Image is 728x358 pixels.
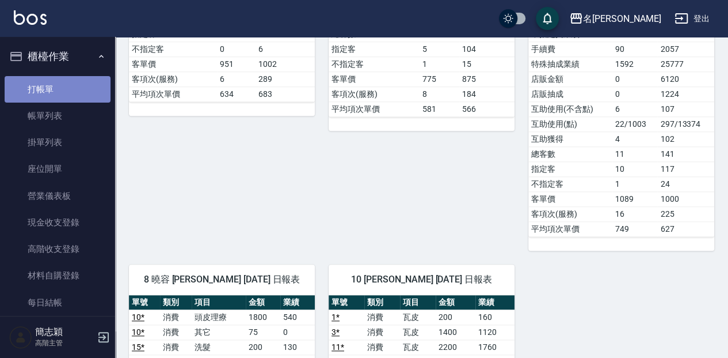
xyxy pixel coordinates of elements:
[420,86,459,101] td: 8
[612,42,658,56] td: 90
[9,326,32,349] img: Person
[612,86,658,101] td: 0
[528,221,612,236] td: 平均項次單價
[565,7,665,31] button: 名[PERSON_NAME]
[475,340,514,355] td: 1760
[528,101,612,116] td: 互助使用(不含點)
[217,71,256,86] td: 6
[35,338,94,348] p: 高階主管
[459,86,514,101] td: 184
[5,209,110,236] a: 現金收支登錄
[528,176,612,191] td: 不指定客
[657,101,714,116] td: 107
[364,340,400,355] td: 消費
[129,71,217,86] td: 客項次(服務)
[612,101,658,116] td: 6
[35,326,94,338] h5: 簡志穎
[657,42,714,56] td: 2057
[657,176,714,191] td: 24
[657,206,714,221] td: 225
[459,42,514,56] td: 104
[612,71,658,86] td: 0
[129,295,160,310] th: 單號
[256,42,315,56] td: 6
[528,206,612,221] td: 客項次(服務)
[192,340,246,355] td: 洗髮
[5,262,110,289] a: 材料自購登錄
[160,325,191,340] td: 消費
[256,71,315,86] td: 289
[160,295,191,310] th: 類別
[329,295,364,310] th: 單號
[420,56,459,71] td: 1
[400,325,436,340] td: 瓦皮
[436,325,475,340] td: 1400
[5,236,110,262] a: 高階收支登錄
[612,116,658,131] td: 22/1003
[364,325,400,340] td: 消費
[528,116,612,131] td: 互助使用(點)
[657,161,714,176] td: 117
[612,221,658,236] td: 749
[459,71,514,86] td: 875
[5,316,110,342] a: 排班表
[246,295,280,310] th: 金額
[657,221,714,236] td: 627
[400,295,436,310] th: 項目
[192,310,246,325] td: 頭皮理療
[329,42,420,56] td: 指定客
[5,129,110,156] a: 掛單列表
[657,116,714,131] td: 297/13374
[436,340,475,355] td: 2200
[436,295,475,310] th: 金額
[420,71,459,86] td: 775
[364,295,400,310] th: 類別
[657,86,714,101] td: 1224
[528,131,612,146] td: 互助獲得
[5,76,110,103] a: 打帳單
[280,325,315,340] td: 0
[364,310,400,325] td: 消費
[536,7,559,30] button: save
[657,131,714,146] td: 102
[612,176,658,191] td: 1
[329,86,420,101] td: 客項次(服務)
[459,56,514,71] td: 15
[657,146,714,161] td: 141
[528,191,612,206] td: 客單價
[246,325,280,340] td: 75
[528,86,612,101] td: 店販抽成
[192,325,246,340] td: 其它
[657,71,714,86] td: 6120
[5,42,110,71] button: 櫃檯作業
[612,161,658,176] td: 10
[583,12,661,26] div: 名[PERSON_NAME]
[400,340,436,355] td: 瓦皮
[459,101,514,116] td: 566
[246,310,280,325] td: 1800
[528,161,612,176] td: 指定客
[129,56,217,71] td: 客單價
[129,42,217,56] td: 不指定客
[329,71,420,86] td: 客單價
[612,146,658,161] td: 11
[280,340,315,355] td: 130
[129,86,217,101] td: 平均項次單價
[420,42,459,56] td: 5
[475,310,514,325] td: 160
[256,86,315,101] td: 683
[657,56,714,71] td: 25777
[217,42,256,56] td: 0
[280,310,315,325] td: 540
[475,295,514,310] th: 業績
[329,56,420,71] td: 不指定客
[5,183,110,209] a: 營業儀表板
[5,103,110,129] a: 帳單列表
[436,310,475,325] td: 200
[329,101,420,116] td: 平均項次單價
[192,295,246,310] th: 項目
[342,274,501,285] span: 10 [PERSON_NAME] [DATE] 日報表
[5,289,110,316] a: 每日結帳
[612,191,658,206] td: 1089
[657,191,714,206] td: 1000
